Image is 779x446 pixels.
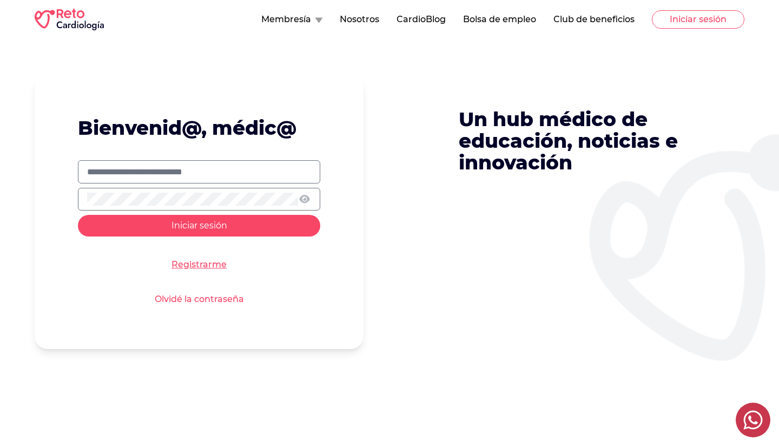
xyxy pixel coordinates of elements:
[155,293,244,306] a: Olvidé la contraseña
[261,13,322,26] button: Membresía
[171,258,227,271] a: Registrarme
[78,117,320,139] h1: Bienvenid@, médic@
[652,10,744,29] button: Iniciar sesión
[463,13,536,26] button: Bolsa de empleo
[397,13,446,26] button: CardioBlog
[78,215,320,237] button: Iniciar sesión
[340,13,379,26] button: Nosotros
[553,13,635,26] button: Club de beneficios
[459,108,701,173] p: Un hub médico de educación, noticias e innovación
[171,220,227,231] span: Iniciar sesión
[35,9,104,30] img: RETO Cardio Logo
